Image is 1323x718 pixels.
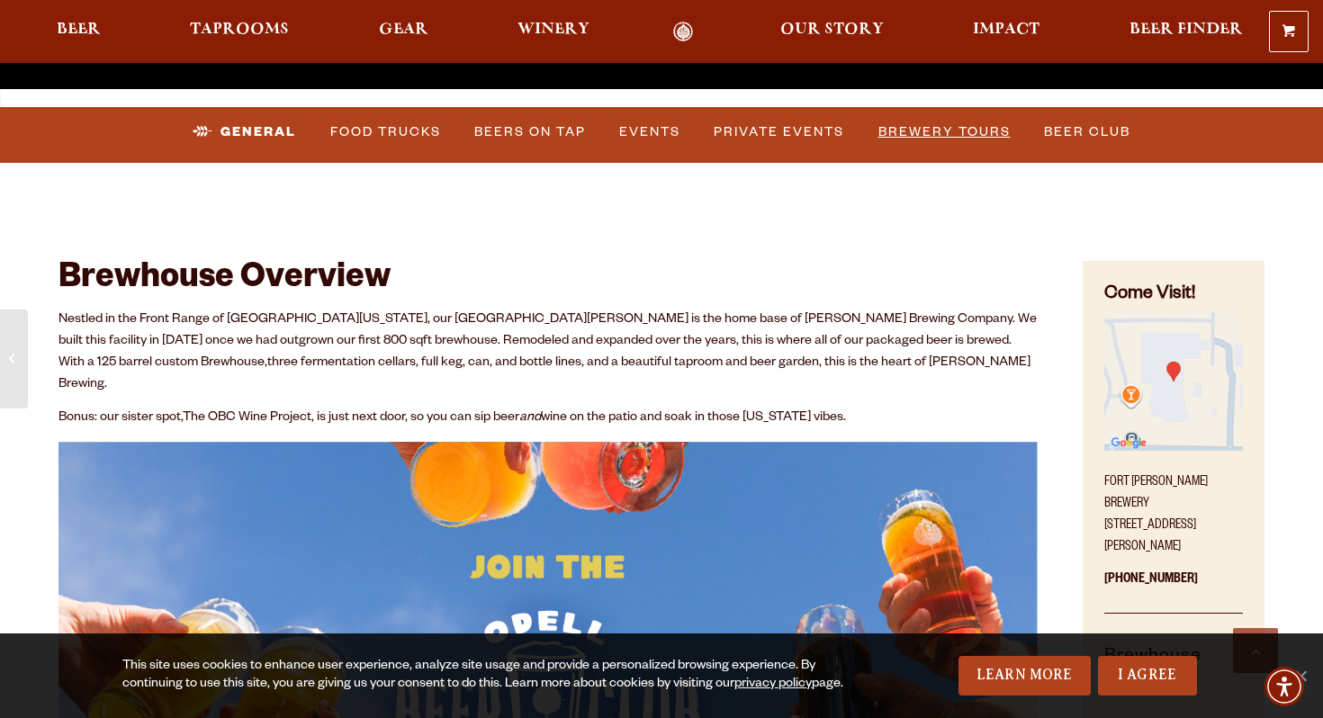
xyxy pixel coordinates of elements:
[769,22,895,42] a: Our Story
[706,112,851,153] a: Private Events
[506,22,601,42] a: Winery
[612,112,688,153] a: Events
[1037,112,1138,153] a: Beer Club
[1104,283,1243,309] h4: Come Visit!
[1104,462,1243,559] p: Fort [PERSON_NAME] Brewery [STREET_ADDRESS][PERSON_NAME]
[185,112,303,153] a: General
[517,22,589,37] span: Winery
[650,22,717,42] a: Odell Home
[58,310,1038,396] p: Nestled in the Front Range of [GEOGRAPHIC_DATA][US_STATE], our [GEOGRAPHIC_DATA][PERSON_NAME] is ...
[178,22,301,42] a: Taprooms
[45,22,112,42] a: Beer
[1129,22,1243,37] span: Beer Finder
[734,678,812,692] a: privacy policy
[780,22,884,37] span: Our Story
[323,112,448,153] a: Food Trucks
[1104,442,1243,456] a: Find on Google Maps (opens in a new window)
[519,411,541,426] em: and
[122,658,862,694] div: This site uses cookies to enhance user experience, analyze site usage and provide a personalized ...
[58,408,1038,429] p: Bonus: our sister spot, , is just next door, so you can sip beer wine on the patio and soak in th...
[958,656,1091,696] a: Learn More
[961,22,1051,42] a: Impact
[190,22,289,37] span: Taprooms
[1104,312,1243,451] img: Small thumbnail of location on map
[57,22,101,37] span: Beer
[1098,656,1197,696] a: I Agree
[58,261,1038,301] h2: Brewhouse Overview
[1264,667,1304,706] div: Accessibility Menu
[1118,22,1255,42] a: Beer Finder
[467,112,593,153] a: Beers on Tap
[379,22,428,37] span: Gear
[58,356,1030,392] span: three fermentation cellars, full keg, can, and bottle lines, and a beautiful taproom and beer gar...
[183,411,311,426] a: The OBC Wine Project
[1104,559,1243,614] p: [PHONE_NUMBER]
[973,22,1039,37] span: Impact
[367,22,440,42] a: Gear
[871,112,1018,153] a: Brewery Tours
[1233,628,1278,673] a: Scroll to top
